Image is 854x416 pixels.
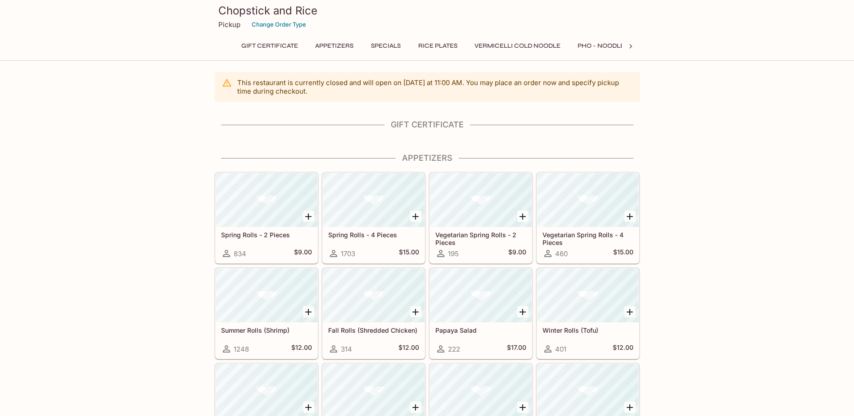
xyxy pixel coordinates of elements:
button: Rice Plates [413,40,462,52]
a: Papaya Salad222$17.00 [429,268,532,359]
h5: $15.00 [613,248,633,259]
span: 1248 [234,345,249,353]
div: Winter Rolls (Tofu) [537,268,639,322]
button: Add Beef Salad [410,402,421,413]
div: Papaya Salad [430,268,532,322]
button: Appetizers [310,40,358,52]
div: Spring Rolls - 4 Pieces [323,173,425,227]
h5: Winter Rolls (Tofu) [542,326,633,334]
span: 460 [555,249,568,258]
span: 1703 [341,249,355,258]
div: Vegetarian Spring Rolls - 4 Pieces [537,173,639,227]
span: 834 [234,249,246,258]
button: Add Shredded Chicken Salad [303,402,314,413]
a: Spring Rolls - 2 Pieces834$9.00 [215,172,318,263]
h5: $12.00 [398,344,419,354]
button: Specials [366,40,406,52]
h5: Spring Rolls - 2 Pieces [221,231,312,239]
button: Add Vegetarian Spring Rolls - 2 Pieces [517,211,529,222]
h5: Vegetarian Spring Rolls - 2 Pieces [435,231,526,246]
p: This restaurant is currently closed and will open on [DATE] at 11:00 AM . You may place an order ... [237,78,633,95]
button: Add Vegetarian Spring Rolls - 4 Pieces [624,211,636,222]
div: Spring Rolls - 2 Pieces [216,173,317,227]
div: Vegetarian Spring Rolls - 2 Pieces [430,173,532,227]
span: 401 [555,345,566,353]
h5: Fall Rolls (Shredded Chicken) [328,326,419,334]
h4: Gift Certificate [215,120,640,130]
button: Add Summer Rolls (Shrimp) [303,306,314,317]
button: Add Fall Rolls (Shredded Chicken) [410,306,421,317]
button: Add House Fried Chicken [517,402,529,413]
div: Fall Rolls (Shredded Chicken) [323,268,425,322]
p: Pickup [218,20,240,29]
h5: Papaya Salad [435,326,526,334]
span: 195 [448,249,459,258]
h3: Chopstick and Rice [218,4,636,18]
button: Add Papaya Salad [517,306,529,317]
button: Add Spring Rolls - 4 Pieces [410,211,421,222]
h4: Appetizers [215,153,640,163]
a: Vegetarian Spring Rolls - 4 Pieces460$15.00 [537,172,639,263]
a: Vegetarian Spring Rolls - 2 Pieces195$9.00 [429,172,532,263]
a: Summer Rolls (Shrimp)1248$12.00 [215,268,318,359]
a: Winter Rolls (Tofu)401$12.00 [537,268,639,359]
h5: $9.00 [508,248,526,259]
button: Add Banh Mi Sliders (4) [624,402,636,413]
h5: $12.00 [291,344,312,354]
button: Add Winter Rolls (Tofu) [624,306,636,317]
button: Change Order Type [248,18,310,32]
h5: Summer Rolls (Shrimp) [221,326,312,334]
button: Add Spring Rolls - 2 Pieces [303,211,314,222]
span: 314 [341,345,352,353]
a: Fall Rolls (Shredded Chicken)314$12.00 [322,268,425,359]
h5: $17.00 [507,344,526,354]
h5: Vegetarian Spring Rolls - 4 Pieces [542,231,633,246]
button: Vermicelli Cold Noodle [470,40,565,52]
button: Gift Certificate [236,40,303,52]
h5: Spring Rolls - 4 Pieces [328,231,419,239]
h5: $15.00 [399,248,419,259]
span: 222 [448,345,460,353]
button: Pho - Noodle Soup [573,40,648,52]
a: Spring Rolls - 4 Pieces1703$15.00 [322,172,425,263]
h5: $12.00 [613,344,633,354]
div: Summer Rolls (Shrimp) [216,268,317,322]
h5: $9.00 [294,248,312,259]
